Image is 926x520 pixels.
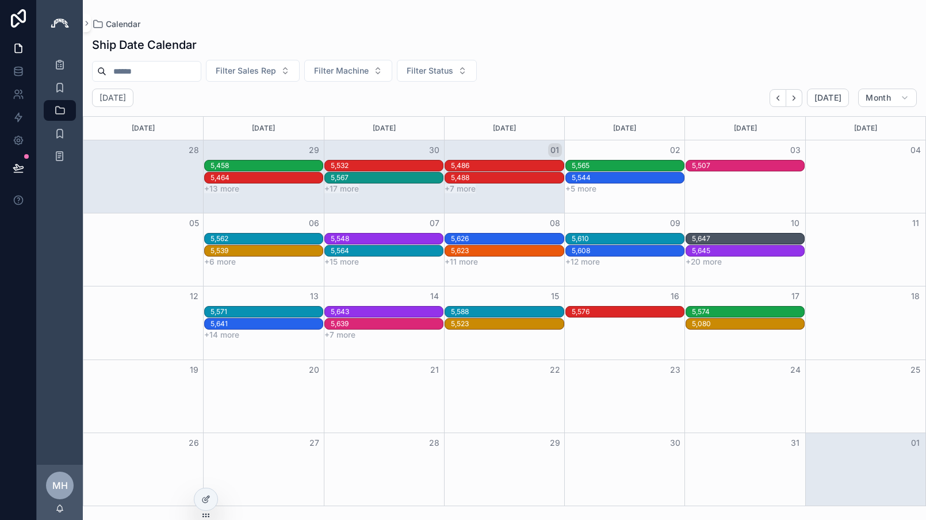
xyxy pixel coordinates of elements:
div: 5,564 [331,246,443,255]
span: Filter Status [407,65,453,77]
span: Filter Sales Rep [216,65,276,77]
span: Month [866,93,891,103]
div: 5,464 [211,173,323,183]
button: +11 more [445,257,478,266]
div: 5,571 [211,307,323,317]
a: Calendar [92,18,140,30]
button: 05 [187,216,201,230]
div: 5,641 [211,319,323,329]
button: 01 [909,436,923,450]
button: Select Button [304,60,392,82]
button: 14 [427,289,441,303]
div: 5,626 [451,234,563,244]
div: 5,608 [572,246,684,256]
button: +12 more [565,257,600,266]
button: +13 more [204,184,239,193]
div: scrollable content [37,46,83,182]
button: 26 [187,436,201,450]
button: 23 [668,363,682,377]
button: +5 more [565,184,596,193]
button: 25 [909,363,923,377]
div: 5,562 [211,234,323,243]
div: 5,574 [692,307,804,316]
div: 5,544 [572,173,684,182]
div: 5,486 [451,160,563,171]
button: 20 [307,363,321,377]
div: 5,565 [572,160,684,171]
div: 5,080 [692,319,804,328]
button: 09 [668,216,682,230]
div: 5,507 [692,160,804,171]
button: +20 more [686,257,722,266]
div: [DATE] [567,117,683,140]
div: 5,571 [211,307,323,316]
div: 5,643 [331,307,443,317]
div: 5,458 [211,160,323,171]
div: 5,647 [692,234,804,243]
button: 22 [548,363,562,377]
div: 5,523 [451,319,563,328]
div: 5,523 [451,319,563,329]
div: 5,507 [692,161,804,170]
div: 5,639 [331,319,443,329]
div: [DATE] [326,117,442,140]
span: Calendar [106,18,140,30]
div: 5,626 [451,234,563,243]
button: 31 [789,436,802,450]
div: 5,645 [692,246,804,255]
div: 5,623 [451,246,563,255]
button: +7 more [324,330,355,339]
button: 28 [427,436,441,450]
div: 5,562 [211,234,323,244]
div: 5,623 [451,246,563,256]
button: Select Button [206,60,300,82]
button: 15 [548,289,562,303]
div: 5,548 [331,234,443,244]
button: 08 [548,216,562,230]
button: 30 [427,143,441,157]
div: 5,539 [211,246,323,256]
div: 5,539 [211,246,323,255]
div: 5,643 [331,307,443,316]
div: 5,645 [692,246,804,256]
button: +6 more [204,257,236,266]
button: 12 [187,289,201,303]
button: 24 [789,363,802,377]
button: 30 [668,436,682,450]
button: 03 [789,143,802,157]
button: 29 [307,143,321,157]
div: 5,641 [211,319,323,328]
h2: [DATE] [100,92,126,104]
button: 13 [307,289,321,303]
div: 5,588 [451,307,563,316]
div: 5,532 [331,160,443,171]
div: [DATE] [808,117,924,140]
div: Month View [83,116,926,506]
button: 10 [789,216,802,230]
div: 5,080 [692,319,804,329]
button: 17 [789,289,802,303]
img: App logo [51,14,69,32]
button: +17 more [324,184,359,193]
button: +15 more [324,257,359,266]
div: 5,610 [572,234,684,244]
div: 5,488 [451,173,563,182]
div: 5,610 [572,234,684,243]
div: 5,639 [331,319,443,328]
div: 5,544 [572,173,684,183]
div: 5,564 [331,246,443,256]
button: 04 [909,143,923,157]
span: MH [52,479,68,492]
button: 19 [187,363,201,377]
div: [DATE] [85,117,201,140]
div: 5,647 [692,234,804,244]
span: [DATE] [814,93,841,103]
button: Month [858,89,917,107]
button: +14 more [204,330,239,339]
button: 06 [307,216,321,230]
div: 5,608 [572,246,684,255]
div: 5,565 [572,161,684,170]
button: Back [770,89,786,107]
button: 27 [307,436,321,450]
button: 16 [668,289,682,303]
